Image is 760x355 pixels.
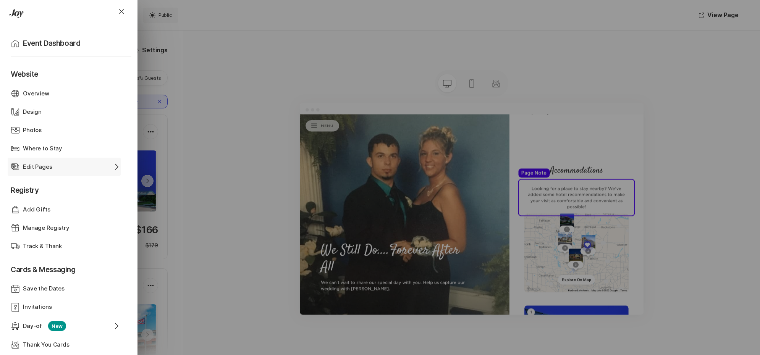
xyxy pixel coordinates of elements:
p: Thank You Cards [23,340,70,349]
a: Event Dashboard [11,34,131,53]
a: Track & Thank [11,237,124,255]
p: Registry [11,176,124,200]
a: Add Gifts [11,200,124,219]
p: Where to Stay [23,144,62,153]
p: Accommodations [347,82,538,99]
button: Close [108,2,135,21]
p: New [48,321,66,331]
p: Invitations [23,303,52,311]
p: Save the Dates [23,284,65,293]
a: Manage Registry [11,219,124,237]
p: Design [23,108,42,116]
a: Thank You Cards [11,336,124,354]
p: 1 [369,311,372,322]
a: Invitations [11,298,124,316]
button: MENU [9,9,63,27]
p: Photos [23,126,42,135]
p: Event Dashboard [23,38,80,49]
p: Track & Thank [23,242,62,251]
p: Edit Pages [23,163,52,171]
p: We can't wait to share our special day with you. Help us capture our wedding with [PERSON_NAME]. [34,264,268,284]
p: Add Gifts [23,205,50,214]
p: We Still Do....Forever After All [34,205,268,258]
a: Where to Stay [11,139,124,158]
p: Day-of [23,322,42,331]
a: Save the Dates [11,280,124,298]
button: Explore On Map [413,257,472,273]
p: Overview [23,89,49,98]
p: Cards & Messaging [11,255,124,280]
a: Design [11,103,124,121]
a: Overview [11,84,124,103]
a: Photos [11,121,124,139]
p: Manage Registry [23,224,70,232]
p: Website [11,60,124,84]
